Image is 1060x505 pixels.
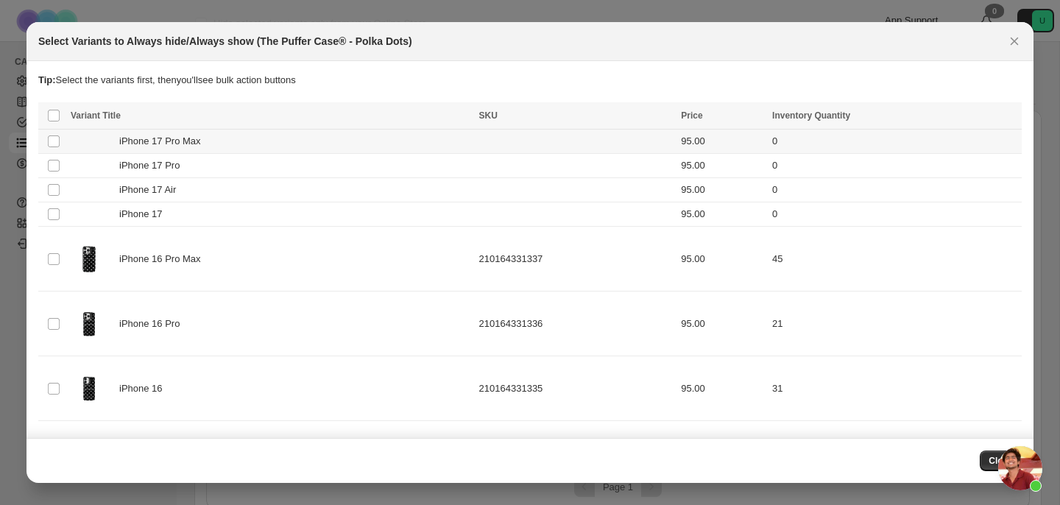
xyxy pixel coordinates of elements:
[676,227,768,292] td: 95.00
[119,317,188,331] span: iPhone 16 Pro
[681,110,702,121] span: Price
[479,110,498,121] span: SKU
[475,421,677,486] td: 210164331334
[772,110,850,121] span: Inventory Quantity
[989,455,1013,467] span: Close
[119,158,188,173] span: iPhone 17 Pro
[71,425,107,481] img: the-puffer-case-polka-dots-343491.png
[676,178,768,202] td: 95.00
[119,183,184,197] span: iPhone 17 Air
[1004,31,1025,52] button: Close
[119,134,208,149] span: iPhone 17 Pro Max
[71,361,107,416] img: the-puffer-case-polka-dots-869066.png
[768,178,1022,202] td: 0
[119,252,208,266] span: iPhone 16 Pro Max
[768,154,1022,178] td: 0
[768,227,1022,292] td: 45
[71,231,107,286] img: the-puffer-case-polka-dots-343491.png
[676,356,768,421] td: 95.00
[768,130,1022,154] td: 0
[38,74,56,85] strong: Tip:
[998,446,1042,490] a: Open chat
[768,292,1022,356] td: 21
[71,110,121,121] span: Variant Title
[676,292,768,356] td: 95.00
[475,227,677,292] td: 210164331337
[768,356,1022,421] td: 31
[475,292,677,356] td: 210164331336
[475,356,677,421] td: 210164331335
[676,202,768,227] td: 95.00
[768,421,1022,486] td: 1
[71,296,107,351] img: the-puffer-case-polka-dots-416637.png
[119,381,170,396] span: iPhone 16
[980,451,1022,471] button: Close
[38,73,1022,88] p: Select the variants first, then you'll see bulk action buttons
[768,202,1022,227] td: 0
[38,34,412,49] h2: Select Variants to Always hide/Always show (The Puffer Case® - Polka Dots)
[676,154,768,178] td: 95.00
[119,207,170,222] span: iPhone 17
[676,421,768,486] td: 95.00
[676,130,768,154] td: 95.00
